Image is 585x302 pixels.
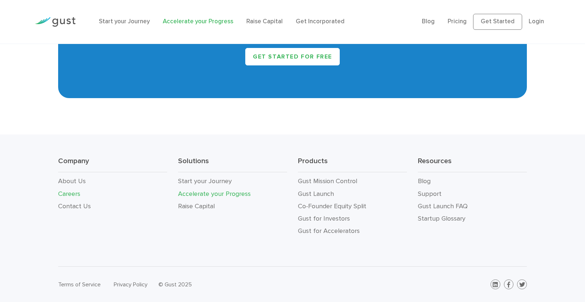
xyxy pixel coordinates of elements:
h3: Solutions [178,156,287,173]
a: Gust for Accelerators [298,227,360,235]
div: © Gust 2025 [158,279,287,290]
a: Start your Journey [99,18,150,25]
h3: Products [298,156,407,173]
a: Blog [422,18,435,25]
a: Privacy Policy [114,281,148,288]
a: Gust Launch FAQ [418,202,468,210]
a: Co-Founder Equity Split [298,202,366,210]
a: About Us [58,177,86,185]
a: Accelerate your Progress [163,18,233,25]
a: Gust Mission Control [298,177,357,185]
a: Terms of Service [58,281,101,288]
a: Support [418,190,441,198]
a: Blog [418,177,431,185]
a: Raise Capital [246,18,283,25]
a: Login [529,18,544,25]
a: Get Started [473,14,522,30]
a: Raise Capital [178,202,215,210]
a: Gust for Investors [298,215,350,222]
a: Pricing [448,18,467,25]
a: Startup Glossary [418,215,465,222]
a: Get Incorporated [296,18,344,25]
a: Careers [58,190,80,198]
a: Accelerate your Progress [178,190,251,198]
h3: Company [58,156,167,173]
h3: Resources [418,156,527,173]
a: Contact Us [58,202,91,210]
img: Gust Logo [35,17,76,27]
a: Start your Journey [178,177,232,185]
a: Gust Launch [298,190,334,198]
a: Get started for free [245,48,340,65]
